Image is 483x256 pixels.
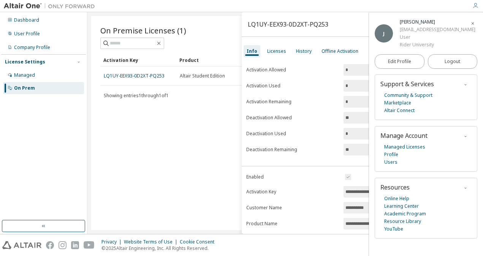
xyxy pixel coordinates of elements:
div: Dashboard [14,17,39,23]
div: Cookie Consent [180,239,219,245]
label: Enabled [246,174,339,180]
span: Altair Student Edition [180,73,225,79]
div: Offline Activation [321,48,358,54]
img: altair_logo.svg [2,241,41,249]
a: LQ1UY-EEX93-0D2XT-PQ253 [104,73,165,79]
div: Company Profile [14,44,50,51]
a: YouTube [384,225,403,233]
label: Product Name [246,221,339,227]
div: [EMAIL_ADDRESS][DOMAIN_NAME] [400,26,475,33]
div: User Profile [14,31,40,37]
div: Licenses [267,48,286,54]
a: Resource Library [384,218,421,225]
a: Users [384,158,397,166]
a: Managed Licenses [384,143,425,151]
a: Altair Connect [384,107,415,114]
div: History [296,48,312,54]
p: © 2025 Altair Engineering, Inc. All Rights Reserved. [101,245,219,251]
div: License Settings [5,59,45,65]
span: Manage Account [380,131,428,140]
label: Activation Used [246,83,339,89]
a: Marketplace [384,99,411,107]
span: Support & Services [380,80,434,88]
label: Activation Allowed [246,67,339,73]
div: LQ1UY-EEX93-0D2XT-PQ253 [248,21,328,27]
label: Activation Remaining [246,99,339,105]
img: Altair One [4,2,99,10]
label: Customer Name [246,205,339,211]
div: Product [179,54,249,66]
label: Deactivation Used [246,131,339,137]
label: Activation Key [246,189,339,195]
a: Academic Program [384,210,426,218]
span: Resources [380,183,410,191]
div: User [400,33,475,41]
div: Managed [14,72,35,78]
div: Privacy [101,239,124,245]
label: Deactivation Allowed [246,115,339,121]
a: Learning Center [384,202,419,210]
span: On Premise Licenses (1) [100,25,186,36]
img: instagram.svg [59,241,67,249]
span: Logout [445,58,460,65]
span: J [383,30,385,37]
a: Profile [384,151,398,158]
div: Joshua Orellana [400,18,475,26]
div: On Prem [14,85,35,91]
img: linkedin.svg [71,241,79,249]
a: Community & Support [384,92,432,99]
a: Online Help [384,195,409,202]
div: Rider University [400,41,475,49]
div: Activation Key [103,54,173,66]
button: Logout [428,54,478,69]
label: Deactivation Remaining [246,147,339,153]
span: Showing entries 1 through 1 of 1 [104,92,169,99]
img: facebook.svg [46,241,54,249]
span: Edit Profile [388,58,411,65]
div: Website Terms of Use [124,239,180,245]
div: Info [247,48,257,54]
a: Edit Profile [375,54,424,69]
img: youtube.svg [84,241,95,249]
